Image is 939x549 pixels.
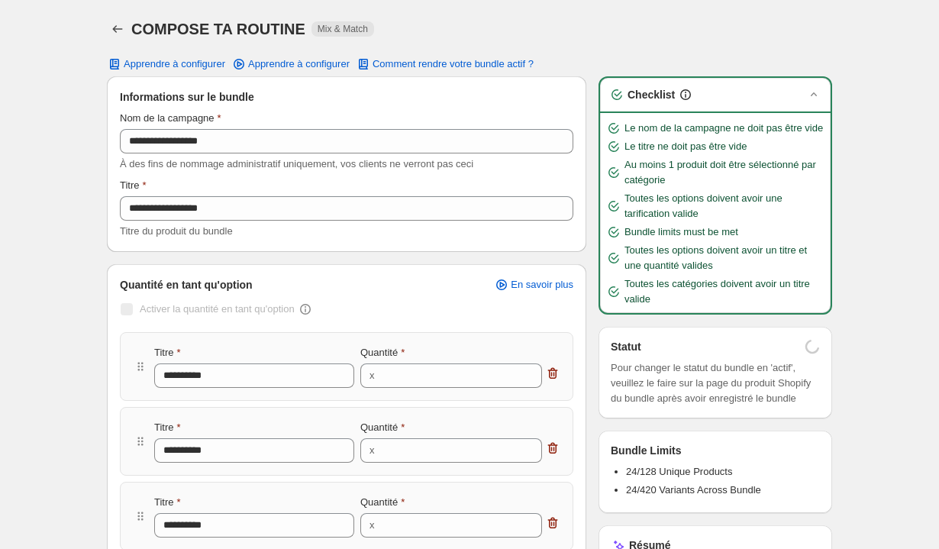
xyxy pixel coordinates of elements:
label: Quantité [360,345,405,360]
label: Titre [154,495,181,510]
span: Activer la quantité en tant qu'option [140,303,295,315]
span: Le titre ne doit pas être vide [624,139,747,154]
span: Titre du produit du bundle [120,225,233,237]
h3: Bundle Limits [611,443,682,458]
a: Apprendre à configurer [222,53,359,75]
span: 24/128 Unique Products [626,466,732,477]
div: x [369,368,375,383]
div: x [369,443,375,458]
label: Quantité [360,420,405,435]
span: Mix & Match [318,23,368,35]
span: 24/420 Variants Across Bundle [626,484,761,496]
span: Apprendre à configurer [248,58,350,70]
span: Le nom de la campagne ne doit pas être vide [624,121,823,136]
a: En savoir plus [485,274,582,295]
span: À des fins de nommage administratif uniquement, vos clients ne verront pas ceci [120,158,473,170]
label: Titre [120,178,147,193]
label: Titre [154,420,181,435]
label: Nom de la campagne [120,111,221,126]
span: Au moins 1 produit doit être sélectionné par catégorie [624,157,824,188]
span: Comment rendre votre bundle actif ? [373,58,534,70]
span: Quantité en tant qu'option [120,277,253,292]
span: Bundle limits must be met [624,224,738,240]
span: En savoir plus [511,279,573,291]
span: Toutes les options doivent avoir une tarification valide [624,191,824,221]
div: x [369,518,375,533]
h1: COMPOSE TA ROUTINE [131,20,305,38]
button: Back [107,18,128,40]
h3: Checklist [628,87,675,102]
button: Apprendre à configurer [98,53,234,75]
span: Toutes les catégories doivent avoir un titre valide [624,276,824,307]
span: Pour changer le statut du bundle en 'actif', veuillez le faire sur la page du produit Shopify du ... [611,360,820,406]
label: Quantité [360,495,405,510]
h3: Statut [611,339,641,354]
span: Informations sur le bundle [120,89,254,105]
span: Toutes les options doivent avoir un titre et une quantité valides [624,243,824,273]
button: Comment rendre votre bundle actif ? [347,53,543,75]
span: Apprendre à configurer [124,58,225,70]
label: Titre [154,345,181,360]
